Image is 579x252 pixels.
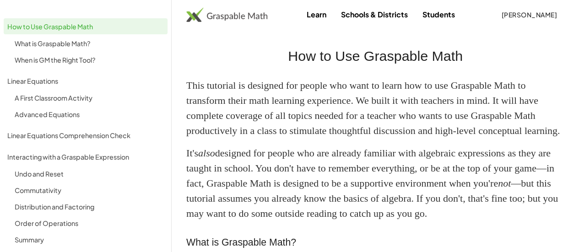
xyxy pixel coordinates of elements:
[299,6,333,23] a: Learn
[15,218,164,229] div: Order of Operations
[15,38,164,49] div: What is Graspable Math?
[15,234,164,245] div: Summary
[4,73,168,89] a: Linear Equations
[415,6,462,23] a: Students
[186,46,564,67] h2: How to Use Graspable Math
[498,177,511,189] em: not
[15,109,164,120] div: Advanced Equations
[494,6,564,23] button: [PERSON_NAME]
[4,149,168,165] a: Interacting with a Graspable Expression
[7,130,164,141] div: Linear Equations Comprehension Check
[7,151,164,162] div: Interacting with a Graspable Expression
[15,92,164,103] div: A First Classroom Activity
[198,147,215,159] em: also
[7,75,164,86] div: Linear Equations
[4,127,168,143] a: Linear Equations Comprehension Check
[186,145,564,221] p: It's designed for people who are already familiar with algebraic expressions as they are taught i...
[15,185,164,196] div: Commutativity
[15,201,164,212] div: Distribution and Factoring
[186,78,564,138] p: This tutorial is designed for people who want to learn how to use Graspable Math to transform the...
[4,18,168,34] a: How to Use Graspable Math
[333,6,415,23] a: Schools & Districts
[15,168,164,179] div: Undo and Reset
[15,54,164,65] div: When is GM the Right Tool?
[186,236,564,250] h3: What is Graspable Math?
[7,21,164,32] div: How to Use Graspable Math
[501,11,557,19] span: [PERSON_NAME]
